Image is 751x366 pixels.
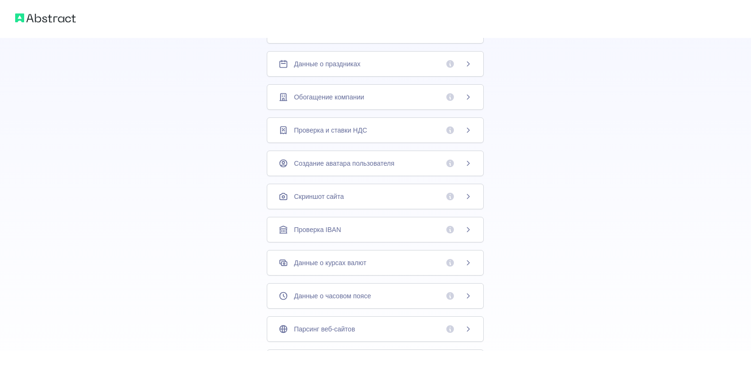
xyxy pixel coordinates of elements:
[294,93,364,101] font: Обогащение компании
[294,193,344,200] font: Скриншот сайта
[15,11,76,25] img: Абстрактный логотип
[294,60,360,68] font: Данные о праздниках
[294,292,371,300] font: Данные о часовом поясе
[294,126,367,134] font: Проверка и ставки НДС
[294,259,366,267] font: Данные о курсах валют
[294,160,394,167] font: Создание аватара пользователя
[294,226,341,233] font: Проверка IBAN
[294,325,355,333] font: Парсинг веб-сайтов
